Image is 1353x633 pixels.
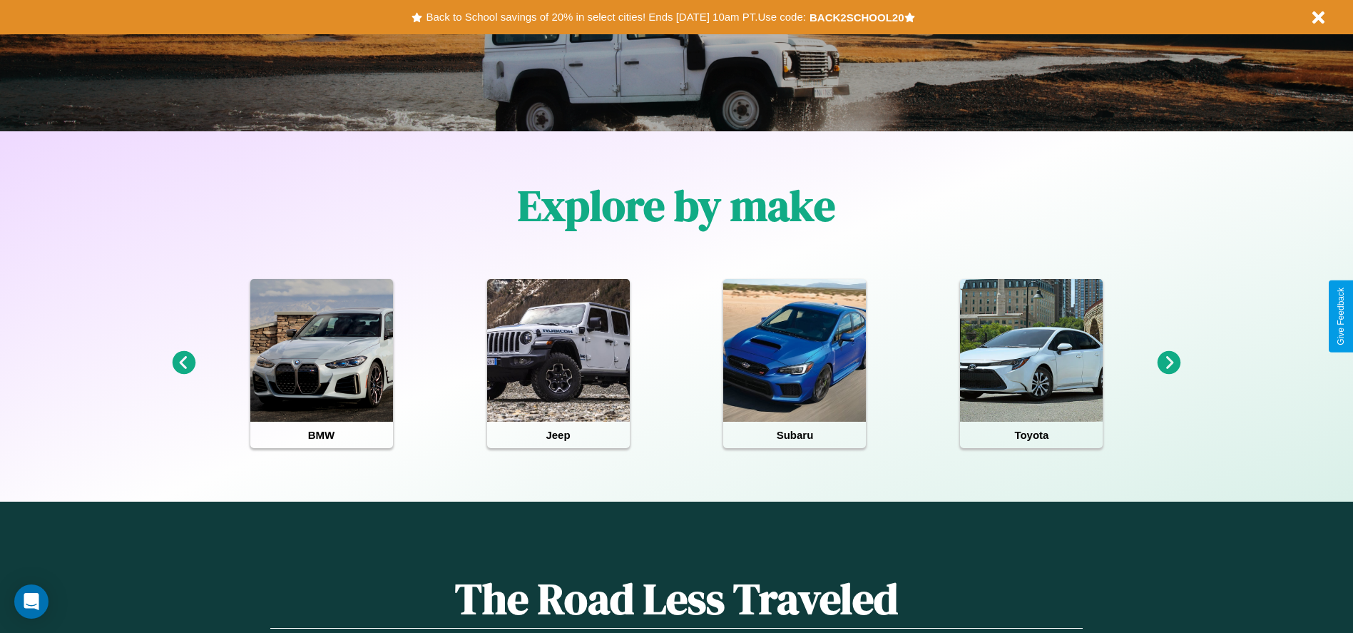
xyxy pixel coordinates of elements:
[810,11,904,24] b: BACK2SCHOOL20
[518,176,835,235] h1: Explore by make
[487,422,630,448] h4: Jeep
[960,422,1103,448] h4: Toyota
[250,422,393,448] h4: BMW
[1336,288,1346,345] div: Give Feedback
[14,584,48,619] div: Open Intercom Messenger
[422,7,809,27] button: Back to School savings of 20% in select cities! Ends [DATE] 10am PT.Use code:
[723,422,866,448] h4: Subaru
[270,569,1082,629] h1: The Road Less Traveled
